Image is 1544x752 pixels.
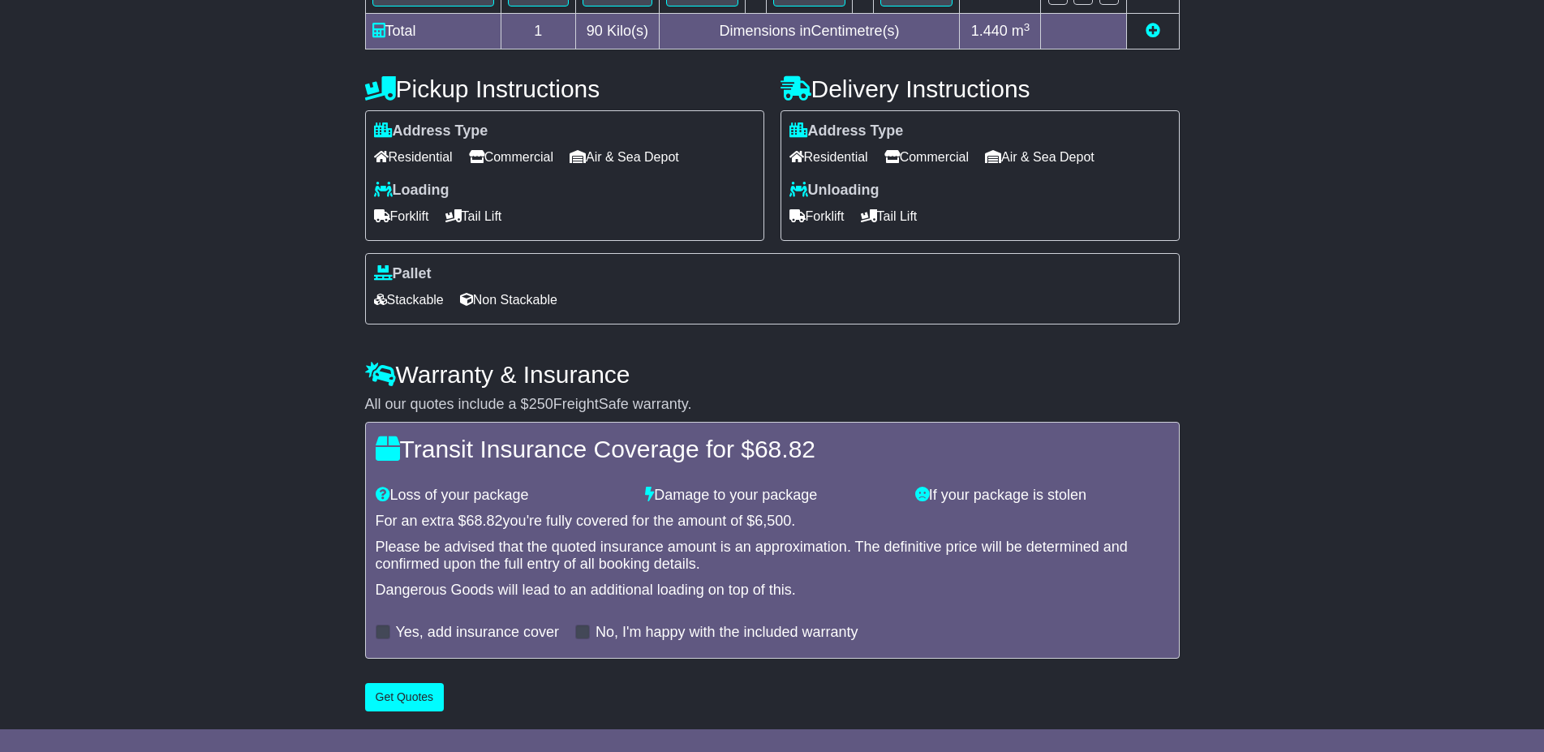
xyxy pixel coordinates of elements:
[789,144,868,170] span: Residential
[374,204,429,229] span: Forklift
[376,539,1169,574] div: Please be advised that the quoted insurance amount is an approximation. The definitive price will...
[374,144,453,170] span: Residential
[971,23,1008,39] span: 1.440
[576,14,660,49] td: Kilo(s)
[861,204,918,229] span: Tail Lift
[907,487,1177,505] div: If your package is stolen
[374,122,488,140] label: Address Type
[789,204,845,229] span: Forklift
[365,75,764,102] h4: Pickup Instructions
[1146,23,1160,39] a: Add new item
[376,582,1169,599] div: Dangerous Goods will lead to an additional loading on top of this.
[374,287,444,312] span: Stackable
[376,513,1169,531] div: For an extra $ you're fully covered for the amount of $ .
[501,14,576,49] td: 1
[376,436,1169,462] h4: Transit Insurance Coverage for $
[659,14,960,49] td: Dimensions in Centimetre(s)
[467,513,503,529] span: 68.82
[365,14,501,49] td: Total
[789,182,880,200] label: Unloading
[1012,23,1030,39] span: m
[1024,21,1030,33] sup: 3
[460,287,557,312] span: Non Stackable
[781,75,1180,102] h4: Delivery Instructions
[587,23,603,39] span: 90
[755,436,815,462] span: 68.82
[469,144,553,170] span: Commercial
[789,122,904,140] label: Address Type
[365,683,445,711] button: Get Quotes
[374,182,449,200] label: Loading
[570,144,679,170] span: Air & Sea Depot
[529,396,553,412] span: 250
[755,513,791,529] span: 6,500
[985,144,1095,170] span: Air & Sea Depot
[596,624,858,642] label: No, I'm happy with the included warranty
[396,624,559,642] label: Yes, add insurance cover
[445,204,502,229] span: Tail Lift
[884,144,969,170] span: Commercial
[374,265,432,283] label: Pallet
[368,487,638,505] div: Loss of your package
[365,396,1180,414] div: All our quotes include a $ FreightSafe warranty.
[365,361,1180,388] h4: Warranty & Insurance
[637,487,907,505] div: Damage to your package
